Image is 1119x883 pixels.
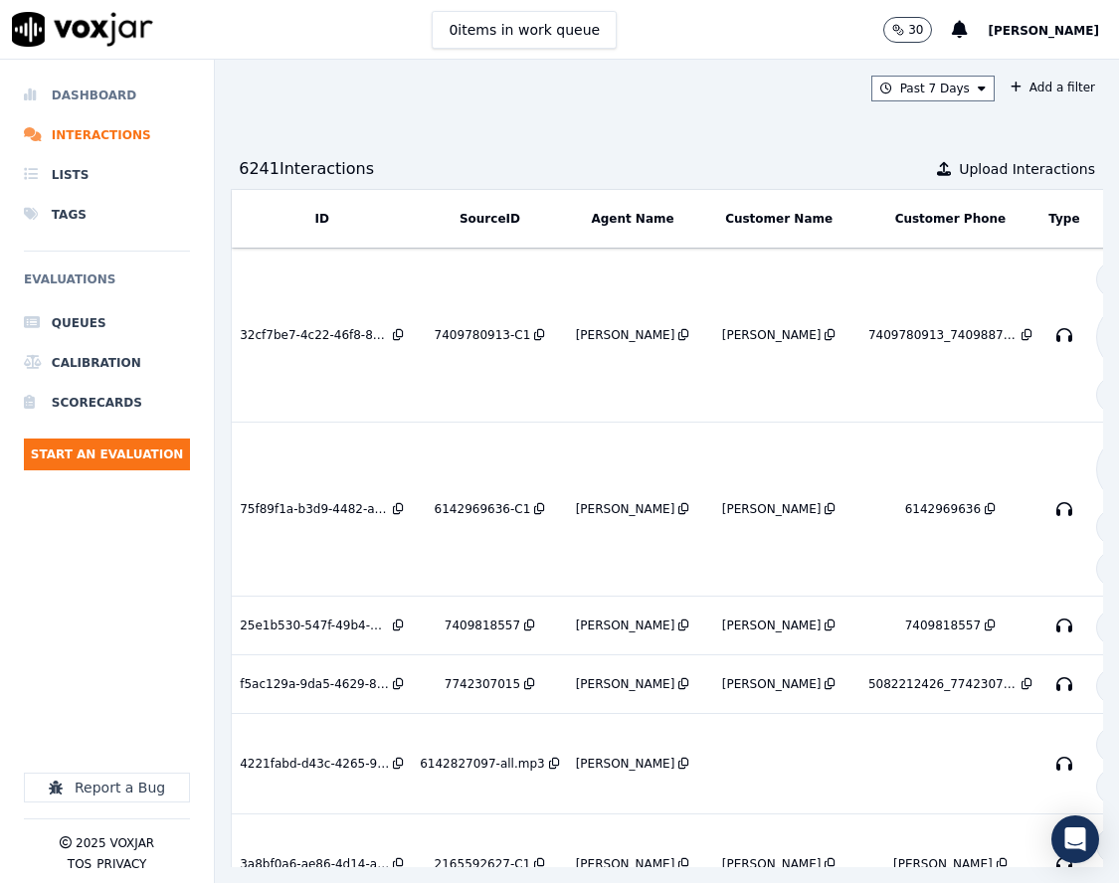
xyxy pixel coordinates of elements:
[445,676,520,692] div: 7742307015
[24,303,190,343] a: Queues
[24,439,190,470] button: Start an Evaluation
[240,618,389,633] div: 25e1b530-547f-49b4-b5b2-ca27abfcad5e
[315,211,329,227] button: ID
[240,856,389,872] div: 3a8bf0a6-ae86-4d14-a3df-a17cf3e62bfd
[868,676,1018,692] div: 5082212426_7742307015
[883,17,952,43] button: 30
[240,501,389,517] div: 75f89f1a-b3d9-4482-a44f-b6f29530a027
[1003,76,1103,99] button: Add a filter
[68,856,92,872] button: TOS
[24,267,190,303] h6: Evaluations
[905,501,981,517] div: 6142969636
[24,195,190,235] a: Tags
[895,211,1006,227] button: Customer Phone
[24,76,190,115] a: Dashboard
[12,12,153,47] img: voxjar logo
[576,756,675,772] div: [PERSON_NAME]
[988,24,1099,38] span: [PERSON_NAME]
[576,676,675,692] div: [PERSON_NAME]
[96,856,146,872] button: Privacy
[576,856,675,872] div: [PERSON_NAME]
[576,501,675,517] div: [PERSON_NAME]
[871,76,995,101] button: Past 7 Days
[435,327,531,343] div: 7409780913-C1
[1048,211,1079,227] button: Type
[893,856,993,872] div: [PERSON_NAME]
[460,211,520,227] button: SourceID
[937,159,1095,179] button: Upload Interactions
[725,211,833,227] button: Customer Name
[435,856,531,872] div: 2165592627-C1
[576,618,675,633] div: [PERSON_NAME]
[240,756,389,772] div: 4221fabd-d43c-4265-932f-565c753cc9a5
[908,22,923,38] p: 30
[240,676,389,692] div: f5ac129a-9da5-4629-88d5-ff08f9f86aad
[24,773,190,802] button: Report a Bug
[24,343,190,383] a: Calibration
[24,383,190,423] a: Scorecards
[722,618,822,633] div: [PERSON_NAME]
[959,159,1095,179] span: Upload Interactions
[576,327,675,343] div: [PERSON_NAME]
[868,327,1018,343] div: 7409780913_7409887408
[722,676,822,692] div: [PERSON_NAME]
[240,327,389,343] div: 32cf7be7-4c22-46f8-8b18-1b564a22157a
[24,155,190,195] a: Lists
[445,618,520,633] div: 7409818557
[432,11,617,49] button: 0items in work queue
[905,618,981,633] div: 7409818557
[24,115,190,155] a: Interactions
[1051,815,1099,863] div: Open Intercom Messenger
[420,756,544,772] div: 6142827097-all.mp3
[435,501,531,517] div: 6142969636-C1
[722,501,822,517] div: [PERSON_NAME]
[591,211,673,227] button: Agent Name
[722,327,822,343] div: [PERSON_NAME]
[883,17,932,43] button: 30
[988,18,1119,42] button: [PERSON_NAME]
[722,856,822,872] div: [PERSON_NAME]
[239,157,374,181] div: 6241 Interaction s
[76,835,154,851] p: 2025 Voxjar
